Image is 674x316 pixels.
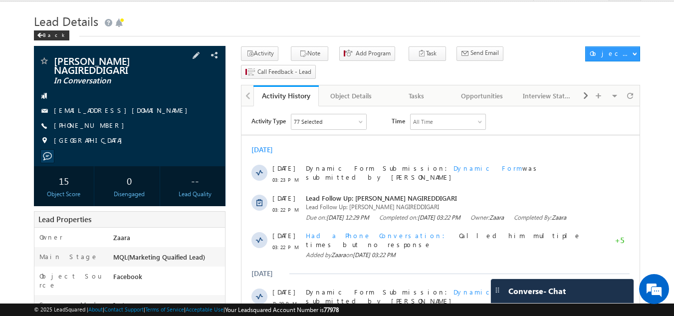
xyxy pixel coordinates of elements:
[167,190,223,199] div: Lead Quality
[64,268,128,277] span: Due on:
[31,298,61,307] span: 03:17 PM
[248,269,262,276] span: Zaara
[186,306,224,313] a: Acceptable Use
[10,39,42,48] div: [DATE]
[31,260,61,269] span: 12:29 PM
[31,87,53,96] span: [DATE]
[150,7,164,22] span: Time
[64,57,356,75] span: Dynamic Form Submission: was submitted by [PERSON_NAME]
[31,125,53,134] span: [DATE]
[212,57,281,66] span: Dynamic Form
[111,300,225,314] div: Instagram
[13,92,182,237] textarea: Type your message and hit 'Enter'
[257,67,311,76] span: Call Feedback - Lead
[212,181,281,190] span: Dynamic Form
[111,145,154,152] span: [DATE] 03:22 PM
[31,249,53,258] span: [DATE]
[54,76,172,86] span: In Conversation
[138,107,219,116] span: Completed on:
[523,90,571,102] div: Interview Status
[64,144,356,153] span: Added by on
[212,286,281,295] span: Dynamic Form
[229,268,262,277] span: Owner:
[31,223,61,232] span: 12:29 PM
[102,190,157,199] div: Disengaged
[90,231,104,239] span: Zaara
[515,85,580,106] a: Interview Status
[52,11,81,20] div: 77 Selected
[111,231,154,239] span: [DATE] 12:29 PM
[64,258,356,267] span: Lead Follow Up: [PERSON_NAME] NAGIREDDIGARI
[31,211,53,220] span: [DATE]
[64,125,340,142] span: Called him multiple times but no response
[291,46,328,61] button: Note
[456,46,503,61] button: Send Email
[225,306,339,314] span: Your Leadsquared Account Number is
[167,171,223,190] div: --
[253,85,319,106] a: Activity History
[31,193,61,202] span: 12:29 PM
[64,249,356,258] span: Lead Follow Up: [PERSON_NAME] NAGIREDDIGARI
[229,107,262,116] span: Owner:
[39,272,104,290] label: Object Source
[241,65,316,79] button: Call Feedback - Lead
[356,49,391,58] span: Add Program
[64,231,356,240] span: Added by on
[261,91,311,100] div: Activity History
[31,69,61,78] span: 03:23 PM
[102,171,157,190] div: 0
[64,96,356,105] span: Lead Follow Up: [PERSON_NAME] NAGIREDDIGARI
[310,269,325,276] span: Zaara
[590,49,632,58] div: Object Actions
[164,5,188,29] div: Minimize live chat window
[90,145,104,152] span: Zaara
[64,286,356,304] span: Dynamic Form Submission: was submitted by [PERSON_NAME]
[172,11,192,20] div: All Time
[111,272,225,286] div: Facebook
[272,107,325,116] span: Completed By:
[339,46,395,61] button: Add Program
[64,125,210,133] span: Had a Phone Conversation
[111,252,225,266] div: MQL(Marketing Quaified Lead)
[327,90,375,102] div: Object Details
[272,268,325,277] span: Completed By:
[50,8,125,23] div: Sales Activity,Program,Email Bounced,Email Link Clicked,Email Marked Spam & 72 more..
[54,56,172,74] span: [PERSON_NAME] NAGIREDDIGARI
[145,306,184,313] a: Terms of Service
[248,107,262,115] span: Zaara
[31,57,53,66] span: [DATE]
[85,269,128,276] span: [DATE] 03:18 PM
[319,85,384,106] a: Object Details
[85,107,128,115] span: [DATE] 12:29 PM
[34,30,69,40] div: Back
[54,136,127,146] span: [GEOGRAPHIC_DATA]
[10,163,42,172] div: [DATE]
[31,136,61,145] span: 03:22 PM
[54,106,193,114] a: [EMAIL_ADDRESS][DOMAIN_NAME]
[64,211,340,229] span: Called him multiple times but no response
[34,30,74,38] a: Back
[39,252,98,261] label: Main Stage
[310,107,325,115] span: Zaara
[138,268,219,277] span: Completed on:
[449,85,515,106] a: Opportunities
[34,13,98,29] span: Lead Details
[31,99,61,108] span: 03:22 PM
[409,46,446,61] button: Task
[176,269,219,276] span: [DATE] 12:29 PM
[324,306,339,314] span: 77978
[373,216,383,228] span: +5
[470,48,499,57] span: Send Email
[34,305,339,315] span: © 2025 LeadSquared | | | | |
[10,7,44,22] span: Activity Type
[392,90,441,102] div: Tasks
[176,107,219,115] span: [DATE] 03:22 PM
[384,85,449,106] a: Tasks
[38,214,91,224] span: Lead Properties
[52,52,168,65] div: Chat with us now
[64,181,356,199] span: Dynamic Form Submission: was submitted by [PERSON_NAME]
[88,306,103,313] a: About
[508,287,566,296] span: Converse - Chat
[104,306,144,313] a: Contact Support
[64,87,356,96] span: Lead Follow Up: [PERSON_NAME] NAGIREDDIGARI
